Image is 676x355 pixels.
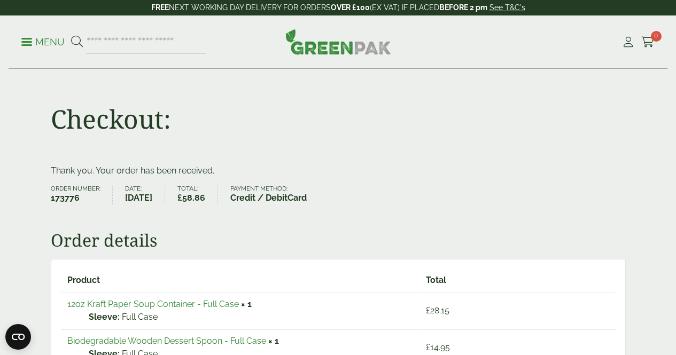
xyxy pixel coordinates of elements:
[89,311,412,324] p: Full Case
[177,186,218,204] li: Total:
[151,3,169,12] strong: FREE
[51,186,113,204] li: Order number:
[5,324,31,350] button: Open CMP widget
[426,305,430,315] span: £
[426,305,449,315] bdi: 28.15
[67,336,266,346] a: Biodegradable Wooden Dessert Spoon - Full Case
[89,311,120,324] strong: Sleeve:
[641,34,655,50] a: 0
[641,37,655,48] i: Cart
[125,192,152,204] strong: [DATE]
[177,193,182,203] span: £
[230,192,307,204] strong: Credit / DebitCard
[268,336,279,346] strong: × 1
[51,164,626,177] p: Thank you. Your order has been received.
[331,3,370,12] strong: OVER £100
[241,299,252,309] strong: × 1
[621,37,635,48] i: My Account
[21,36,65,46] a: Menu
[51,192,100,204] strong: 173776
[51,230,626,250] h2: Order details
[439,3,487,12] strong: BEFORE 2 pm
[285,29,391,54] img: GreenPak Supplies
[61,269,418,291] th: Product
[419,269,616,291] th: Total
[125,186,165,204] li: Date:
[21,36,65,49] p: Menu
[177,193,205,203] bdi: 58.86
[67,299,239,309] a: 12oz Kraft Paper Soup Container - Full Case
[51,104,171,135] h1: Checkout:
[426,342,430,352] span: £
[426,342,450,352] bdi: 14.95
[230,186,319,204] li: Payment method:
[489,3,525,12] a: See T&C's
[651,31,662,42] span: 0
